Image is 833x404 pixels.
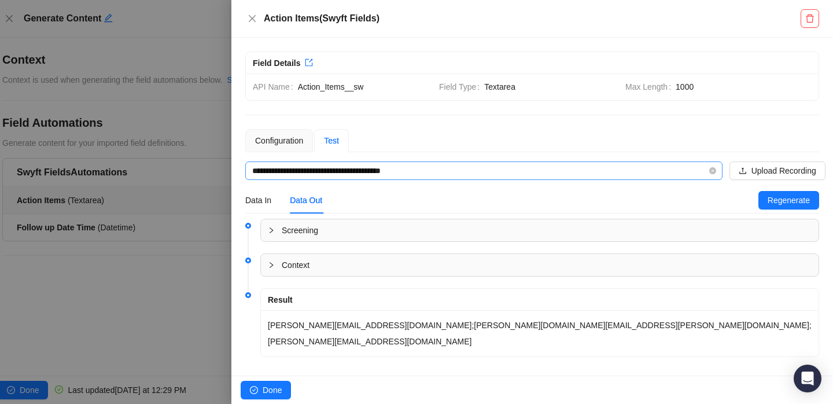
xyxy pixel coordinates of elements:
button: Regenerate [758,191,819,210]
span: upload [739,167,747,175]
span: Action_Items__sw [298,80,430,93]
span: Screening [282,224,812,237]
span: Context [282,259,812,271]
div: Data Out [290,194,322,207]
h5: Action Items ( Swyft Fields ) [264,12,801,25]
span: 1000 [676,80,812,93]
p: [PERSON_NAME][EMAIL_ADDRESS][DOMAIN_NAME];[PERSON_NAME][DOMAIN_NAME][EMAIL_ADDRESS][PERSON_NAME][... [268,317,812,350]
div: Context [261,254,819,276]
span: Max Length [625,80,676,93]
span: collapsed [268,227,275,234]
span: Regenerate [768,194,810,207]
span: API Name [253,80,298,93]
button: Close [245,12,259,25]
span: close [248,14,257,23]
div: Data In [245,194,271,207]
span: Test [324,136,339,145]
span: collapsed [268,262,275,269]
span: delete [805,14,814,23]
span: Textarea [484,80,616,93]
div: Screening [261,219,819,241]
div: Open Intercom Messenger [794,365,821,392]
button: Upload Recording [729,161,825,180]
span: check-circle [250,386,258,394]
button: Done [241,381,291,399]
span: Upload Recording [751,164,816,177]
div: Configuration [255,134,303,147]
span: Done [263,384,282,396]
span: Field Type [439,80,484,93]
span: close-circle [709,167,716,174]
span: export [305,58,313,67]
div: Result [268,293,812,306]
div: Field Details [253,57,300,69]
